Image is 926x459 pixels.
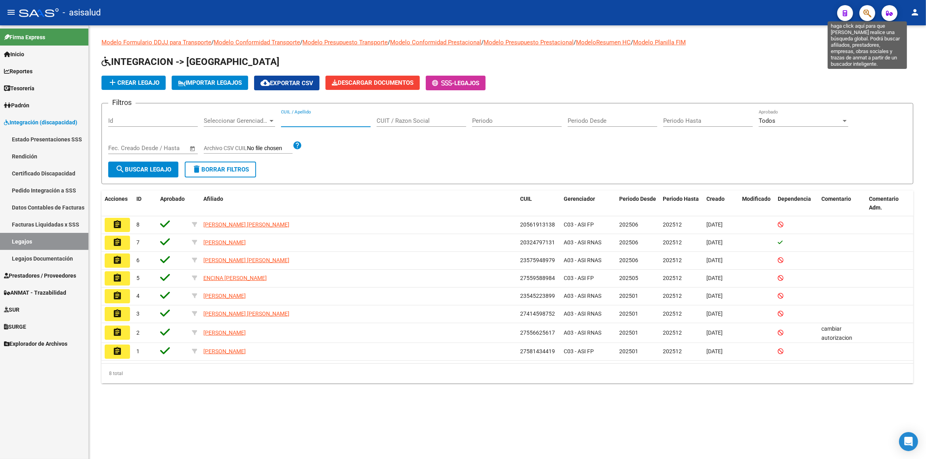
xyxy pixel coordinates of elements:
[260,78,270,88] mat-icon: cloud_download
[157,190,189,217] datatable-header-cell: Aprobado
[115,164,125,174] mat-icon: search
[619,348,638,354] span: 202501
[4,339,67,348] span: Explorador de Archivos
[108,97,136,108] h3: Filtros
[101,190,133,217] datatable-header-cell: Acciones
[136,257,140,263] span: 6
[663,221,682,228] span: 202512
[426,76,486,90] button: -Legajos
[113,291,122,301] mat-icon: assignment
[293,141,302,150] mat-icon: help
[4,67,33,76] span: Reportes
[663,293,682,299] span: 202512
[759,117,775,124] span: Todos
[4,50,24,59] span: Inicio
[254,76,320,90] button: Exportar CSV
[663,275,682,281] span: 202512
[564,221,594,228] span: C03 - ASI FP
[706,310,723,317] span: [DATE]
[113,220,122,229] mat-icon: assignment
[108,145,140,152] input: Fecha inicio
[113,238,122,247] mat-icon: assignment
[520,348,555,354] span: 27581434419
[4,305,19,314] span: SUR
[866,190,913,217] datatable-header-cell: Comentario Adm.
[136,293,140,299] span: 4
[4,271,76,280] span: Prestadores / Proveedores
[818,190,866,217] datatable-header-cell: Comentario
[4,101,29,110] span: Padrón
[115,166,171,173] span: Buscar Legajo
[133,190,157,217] datatable-header-cell: ID
[136,348,140,354] span: 1
[192,166,249,173] span: Borrar Filtros
[147,145,186,152] input: Fecha fin
[101,56,279,67] span: INTEGRACION -> [GEOGRAPHIC_DATA]
[910,8,920,17] mat-icon: person
[706,275,723,281] span: [DATE]
[739,190,775,217] datatable-header-cell: Modificado
[302,39,388,46] a: Modelo Presupuesto Transporte
[108,78,117,87] mat-icon: add
[160,196,185,202] span: Aprobado
[616,190,660,217] datatable-header-cell: Periodo Desde
[4,288,66,297] span: ANMAT - Trazabilidad
[113,309,122,318] mat-icon: assignment
[706,329,723,336] span: [DATE]
[869,196,899,211] span: Comentario Adm.
[101,364,913,383] div: 8 total
[706,239,723,246] span: [DATE]
[706,293,723,299] span: [DATE]
[663,348,682,354] span: 202512
[619,293,638,299] span: 202501
[899,432,918,451] div: Open Intercom Messenger
[633,39,686,46] a: Modelo Planilla FIM
[203,239,246,246] span: [PERSON_NAME]
[663,239,682,246] span: 202512
[619,310,638,317] span: 202501
[706,257,723,263] span: [DATE]
[663,257,682,263] span: 202512
[136,275,140,281] span: 5
[520,329,555,336] span: 27556625617
[136,221,140,228] span: 8
[192,164,201,174] mat-icon: delete
[4,118,77,127] span: Integración (discapacidad)
[203,257,289,263] span: [PERSON_NAME] [PERSON_NAME]
[703,190,739,217] datatable-header-cell: Creado
[101,38,913,383] div: / / / / / /
[564,329,601,336] span: A03 - ASI RNAS
[619,196,656,202] span: Periodo Desde
[113,328,122,337] mat-icon: assignment
[105,196,128,202] span: Acciones
[663,329,682,336] span: 202512
[432,80,454,87] span: -
[325,76,420,90] button: Descargar Documentos
[778,196,811,202] span: Dependencia
[203,196,223,202] span: Afiliado
[619,275,638,281] span: 202505
[484,39,574,46] a: Modelo Presupuesto Prestacional
[564,275,594,281] span: C03 - ASI FP
[821,326,860,350] span: cambiar autorizacion (logo osepjana)
[200,190,517,217] datatable-header-cell: Afiliado
[663,310,682,317] span: 202512
[188,144,197,153] button: Open calendar
[203,329,246,336] span: [PERSON_NAME]
[564,239,601,246] span: A03 - ASI RNAS
[742,196,771,202] span: Modificado
[203,310,289,317] span: [PERSON_NAME] [PERSON_NAME]
[660,190,703,217] datatable-header-cell: Periodo Hasta
[561,190,616,217] datatable-header-cell: Gerenciador
[520,293,555,299] span: 23545223899
[821,196,851,202] span: Comentario
[108,162,178,177] button: Buscar Legajo
[203,348,246,354] span: [PERSON_NAME]
[113,255,122,265] mat-icon: assignment
[564,196,595,202] span: Gerenciador
[214,39,300,46] a: Modelo Conformidad Transporte
[517,190,561,217] datatable-header-cell: CUIL
[136,196,142,202] span: ID
[136,329,140,336] span: 2
[520,221,555,228] span: 20561913138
